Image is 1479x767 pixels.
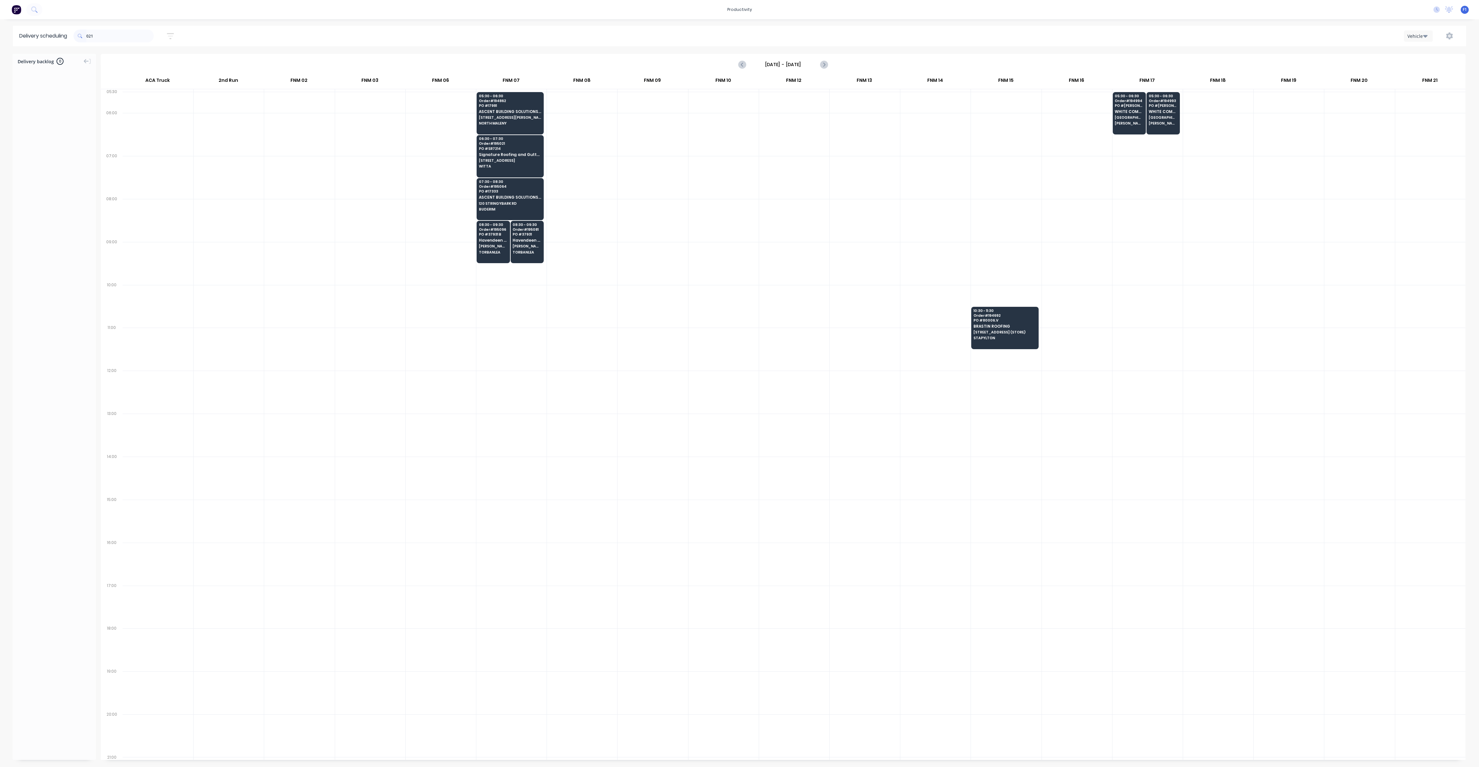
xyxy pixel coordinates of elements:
[1115,99,1144,103] span: Order # 194994
[479,244,508,248] span: [PERSON_NAME] *QTMP*
[479,159,541,162] span: [STREET_ADDRESS]
[101,88,123,109] div: 05:30
[479,121,541,125] span: NORTH MALENY
[479,238,508,242] span: Havendeen Roofing Pty Ltd
[101,539,123,582] div: 16:00
[513,223,541,227] span: 08:30 - 09:30
[513,244,541,248] span: [PERSON_NAME] *QTMP*
[1149,116,1178,119] span: [GEOGRAPHIC_DATA][PERSON_NAME]
[1324,75,1394,89] div: FNM 20
[973,314,1036,317] span: Order # 194692
[1149,121,1178,125] span: [PERSON_NAME][GEOGRAPHIC_DATA]
[829,75,900,89] div: FNM 13
[86,30,154,42] input: Search for orders
[1253,75,1324,89] div: FNM 19
[101,109,123,152] div: 06:00
[724,5,755,14] div: productivity
[122,75,193,89] div: ACA Truck
[1404,30,1433,42] button: Vehicle
[479,164,541,168] span: WITTA
[18,58,54,65] span: Delivery backlog
[101,711,123,754] div: 20:00
[479,202,541,205] span: 120 STRINGYBARK RD
[1149,104,1178,108] span: PO # [PERSON_NAME][GEOGRAPHIC_DATA]
[973,324,1036,328] span: BRASTIN ROOFING
[513,238,541,242] span: Havendeen Roofing Pty Ltd
[1115,121,1144,125] span: [PERSON_NAME][GEOGRAPHIC_DATA]
[476,75,546,89] div: FNM 07
[101,754,123,761] div: 21:00
[479,142,541,145] span: Order # 195021
[101,625,123,668] div: 18:00
[479,104,541,108] span: PO # 17991
[13,26,74,46] div: Delivery scheduling
[513,228,541,231] span: Order # 195081
[193,75,264,89] div: 2nd Run
[101,496,123,539] div: 15:00
[101,324,123,367] div: 11:00
[264,75,334,89] div: FNM 02
[12,5,21,14] img: Factory
[513,232,541,236] span: PO # 37931
[101,367,123,410] div: 12:00
[1115,116,1144,119] span: [GEOGRAPHIC_DATA][PERSON_NAME]
[479,232,508,236] span: PO # 37931 B
[759,75,829,89] div: FNM 12
[334,75,405,89] div: FNM 03
[479,189,541,193] span: PO # 17333
[479,180,541,184] span: 07:30 - 08:30
[101,152,123,195] div: 07:00
[479,223,508,227] span: 08:30 - 09:30
[617,75,688,89] div: FNM 09
[688,75,758,89] div: FNM 10
[1041,75,1111,89] div: FNM 16
[1183,75,1253,89] div: FNM 18
[479,250,508,254] span: TORBANLEA
[101,410,123,453] div: 13:00
[1407,33,1426,39] div: Vehicle
[479,195,541,199] span: ASCENT BUILDING SOLUTIONS PTY LTD
[479,207,541,211] span: BUDERIM
[101,238,123,281] div: 09:00
[1149,94,1178,98] span: 05:30 - 06:30
[479,94,541,98] span: 05:30 - 06:30
[973,336,1036,340] span: STAPYLTON
[1115,104,1144,108] span: PO # [PERSON_NAME][GEOGRAPHIC_DATA]
[513,250,541,254] span: TORBANLEA
[900,75,970,89] div: FNM 14
[1395,75,1465,89] div: FNM 21
[479,109,541,114] span: ASCENT BUILDING SOLUTIONS PTY LTD
[101,668,123,711] div: 19:00
[973,330,1036,334] span: [STREET_ADDRESS] (STORE)
[971,75,1041,89] div: FNM 15
[479,185,541,188] span: Order # 195064
[1115,109,1144,114] span: WHITE COMMERCIAL ROOFING PTY LTD
[1149,109,1178,114] span: WHITE COMMERCIAL ROOFING PTY LTD
[1115,94,1144,98] span: 05:30 - 06:30
[479,137,541,141] span: 06:30 - 07:30
[1463,7,1467,13] span: F1
[101,195,123,238] div: 08:00
[973,309,1036,313] span: 10:30 - 11:30
[101,582,123,625] div: 17:00
[479,147,541,151] span: PO # SR7214
[101,453,123,496] div: 14:00
[973,318,1036,322] span: PO # 80006.V
[405,75,476,89] div: FNM 06
[479,99,541,103] span: Order # 194862
[101,281,123,324] div: 10:00
[56,58,64,65] span: 0
[479,152,541,157] span: Signature Roofing and Guttering - DJW Constructions Pty Ltd
[1149,99,1178,103] span: Order # 194993
[1112,75,1182,89] div: FNM 17
[547,75,617,89] div: FNM 08
[479,228,508,231] span: Order # 195096
[479,116,541,119] span: [STREET_ADDRESS][PERSON_NAME]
